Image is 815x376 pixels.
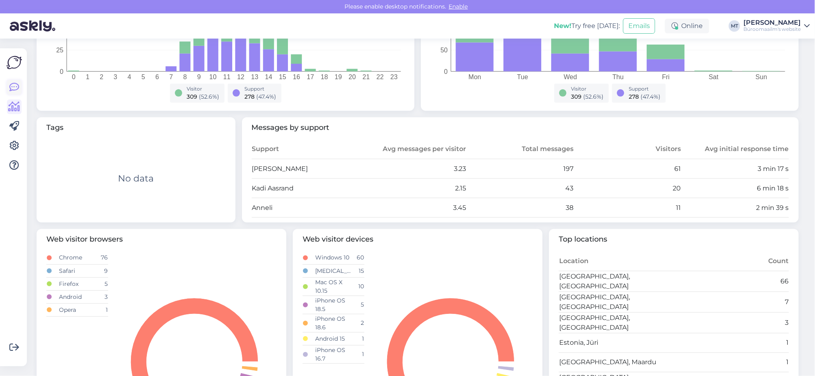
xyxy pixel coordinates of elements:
[574,159,681,179] td: 61
[315,264,352,277] td: [MEDICAL_DATA]
[517,73,528,80] tspan: Tue
[113,73,117,80] tspan: 3
[440,47,448,54] tspan: 50
[559,312,674,333] td: [GEOGRAPHIC_DATA], [GEOGRAPHIC_DATA]
[59,303,96,316] td: Opera
[662,73,670,80] tspan: Fri
[359,179,466,198] td: 2.15
[729,20,740,32] div: MT
[674,352,789,372] td: 1
[574,179,681,198] td: 20
[257,93,277,100] span: ( 47.4 %)
[466,140,574,159] th: Total messages
[359,198,466,218] td: 3.45
[252,140,359,159] th: Support
[623,18,655,34] button: Emails
[349,73,356,80] tspan: 20
[674,271,789,292] td: 66
[629,85,661,93] div: Support
[7,55,22,70] img: Askly Logo
[447,3,471,10] span: Enable
[554,21,620,31] div: Try free [DATE]:
[571,85,604,93] div: Visitor
[321,73,328,80] tspan: 18
[629,93,639,100] span: 278
[564,73,577,80] tspan: Wed
[187,93,198,100] span: 309
[743,26,801,32] div: Büroomaailm's website
[682,140,789,159] th: Avg initial response time
[252,159,359,179] td: [PERSON_NAME]
[307,73,314,80] tspan: 17
[169,73,173,80] tspan: 7
[335,73,342,80] tspan: 19
[352,332,364,345] td: 1
[362,73,370,80] tspan: 21
[352,251,364,264] td: 60
[245,85,277,93] div: Support
[96,290,108,303] td: 3
[237,73,244,80] tspan: 12
[252,198,359,218] td: Anneli
[709,73,719,80] tspan: Sat
[252,179,359,198] td: Kadi Aasrand
[315,314,352,332] td: iPhone OS 18.6
[559,352,674,372] td: [GEOGRAPHIC_DATA], Maardu
[96,251,108,264] td: 76
[743,19,801,26] div: [PERSON_NAME]
[209,73,217,80] tspan: 10
[444,68,448,75] tspan: 0
[559,333,674,352] td: Estonia, Jüri
[315,277,352,296] td: Mac OS X 10.15
[584,93,604,100] span: ( 52.6 %)
[377,73,384,80] tspan: 22
[96,264,108,277] td: 9
[155,73,159,80] tspan: 6
[315,296,352,314] td: iPhone OS 18.5
[100,73,103,80] tspan: 2
[674,312,789,333] td: 3
[183,73,187,80] tspan: 8
[187,85,220,93] div: Visitor
[352,314,364,332] td: 2
[279,73,286,80] tspan: 15
[559,234,789,245] span: Top locations
[352,264,364,277] td: 15
[466,198,574,218] td: 38
[682,198,789,218] td: 2 min 39 s
[682,159,789,179] td: 3 min 17 s
[359,140,466,159] th: Avg messages per visitor
[574,140,681,159] th: Visitors
[674,333,789,352] td: 1
[574,198,681,218] td: 11
[612,73,624,80] tspan: Thu
[59,277,96,290] td: Firefox
[665,19,709,33] div: Online
[466,179,574,198] td: 43
[559,251,674,271] th: Location
[199,93,220,100] span: ( 52.6 %)
[223,73,231,80] tspan: 11
[315,345,352,363] td: iPhone OS 16.7
[554,22,571,30] b: New!
[315,251,352,264] td: Windows 10
[359,159,466,179] td: 3.23
[72,73,76,80] tspan: 0
[352,345,364,363] td: 1
[743,19,810,32] a: [PERSON_NAME]Büroomaailm's website
[390,73,398,80] tspan: 23
[559,292,674,312] td: [GEOGRAPHIC_DATA], [GEOGRAPHIC_DATA]
[96,277,108,290] td: 5
[245,93,255,100] span: 278
[293,73,300,80] tspan: 16
[59,251,96,264] td: Chrome
[303,234,533,245] span: Web visitor devices
[315,332,352,345] td: Android 15
[674,251,789,271] th: Count
[252,122,789,133] span: Messages by support
[571,93,582,100] span: 309
[352,296,364,314] td: 5
[466,159,574,179] td: 197
[559,271,674,292] td: [GEOGRAPHIC_DATA], [GEOGRAPHIC_DATA]
[641,93,661,100] span: ( 47.4 %)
